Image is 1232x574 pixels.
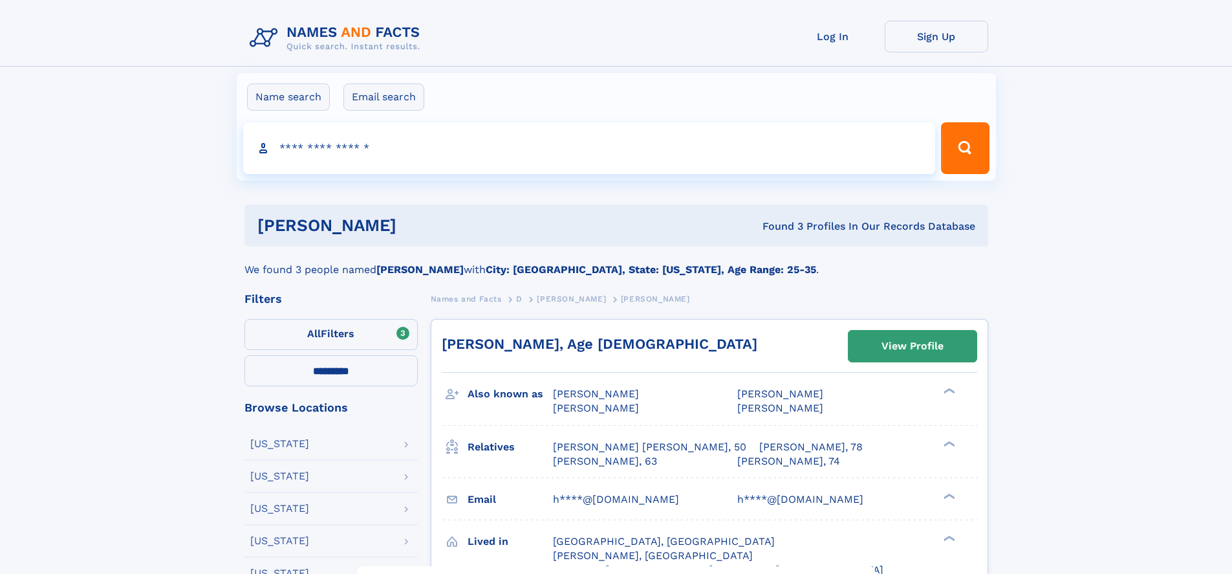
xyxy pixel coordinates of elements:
[468,531,553,553] h3: Lived in
[553,454,657,469] a: [PERSON_NAME], 63
[553,402,639,414] span: [PERSON_NAME]
[848,331,977,362] a: View Profile
[376,263,464,276] b: [PERSON_NAME]
[244,21,431,56] img: Logo Names and Facts
[737,454,840,469] a: [PERSON_NAME], 74
[431,291,502,307] a: Names and Facts
[307,327,321,340] span: All
[579,219,975,234] div: Found 3 Profiles In Our Records Database
[250,536,309,546] div: [US_STATE]
[537,294,606,304] span: [PERSON_NAME]
[537,291,606,307] a: [PERSON_NAME]
[553,388,639,400] span: [PERSON_NAME]
[553,549,753,562] span: [PERSON_NAME], [GEOGRAPHIC_DATA]
[941,122,989,174] button: Search Button
[257,217,579,234] h1: [PERSON_NAME]
[737,388,823,400] span: [PERSON_NAME]
[468,489,553,511] h3: Email
[940,534,956,542] div: ❯
[940,439,956,448] div: ❯
[516,291,523,307] a: D
[468,383,553,405] h3: Also known as
[244,247,988,278] div: We found 3 people named with .
[737,402,823,414] span: [PERSON_NAME]
[250,439,309,449] div: [US_STATE]
[759,440,863,454] a: [PERSON_NAME], 78
[250,503,309,514] div: [US_STATE]
[343,83,424,111] label: Email search
[885,21,988,52] a: Sign Up
[781,21,885,52] a: Log In
[553,535,775,547] span: [GEOGRAPHIC_DATA], [GEOGRAPHIC_DATA]
[243,122,936,174] input: search input
[881,331,944,361] div: View Profile
[621,294,690,304] span: [PERSON_NAME]
[486,263,816,276] b: City: [GEOGRAPHIC_DATA], State: [US_STATE], Age Range: 25-35
[250,471,309,481] div: [US_STATE]
[244,402,418,414] div: Browse Locations
[516,294,523,304] span: D
[553,440,746,454] a: [PERSON_NAME] [PERSON_NAME], 50
[247,83,330,111] label: Name search
[468,436,553,458] h3: Relatives
[244,293,418,305] div: Filters
[940,492,956,500] div: ❯
[940,387,956,395] div: ❯
[244,319,418,350] label: Filters
[442,336,757,352] a: [PERSON_NAME], Age [DEMOGRAPHIC_DATA]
